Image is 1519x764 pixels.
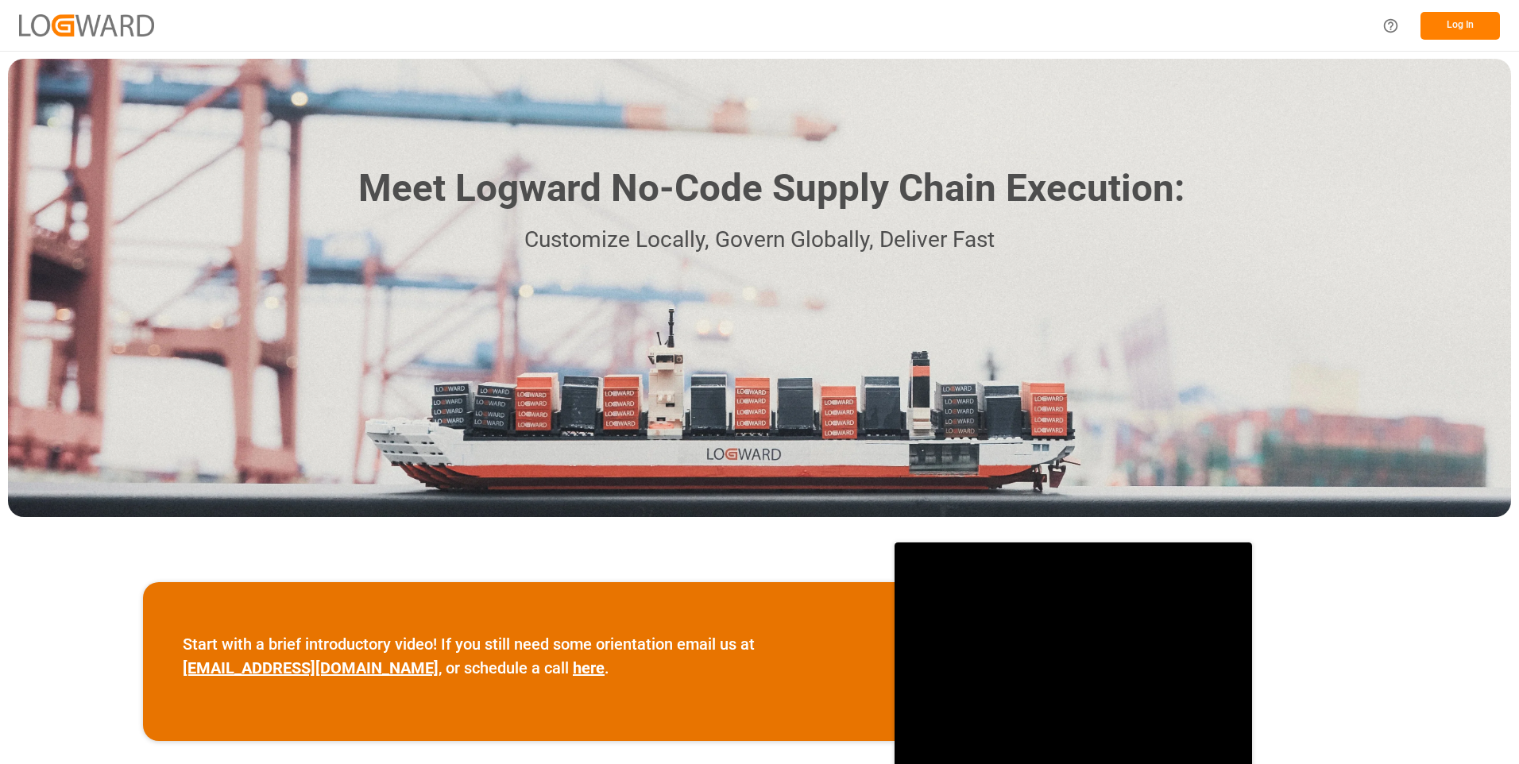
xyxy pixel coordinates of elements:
[358,160,1185,217] h1: Meet Logward No-Code Supply Chain Execution:
[573,658,605,677] a: here
[334,222,1185,258] p: Customize Locally, Govern Globally, Deliver Fast
[1420,12,1500,40] button: Log In
[1373,8,1409,44] button: Help Center
[183,658,439,677] a: [EMAIL_ADDRESS][DOMAIN_NAME]
[183,632,855,680] p: Start with a brief introductory video! If you still need some orientation email us at , or schedu...
[19,14,154,36] img: Logward_new_orange.png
